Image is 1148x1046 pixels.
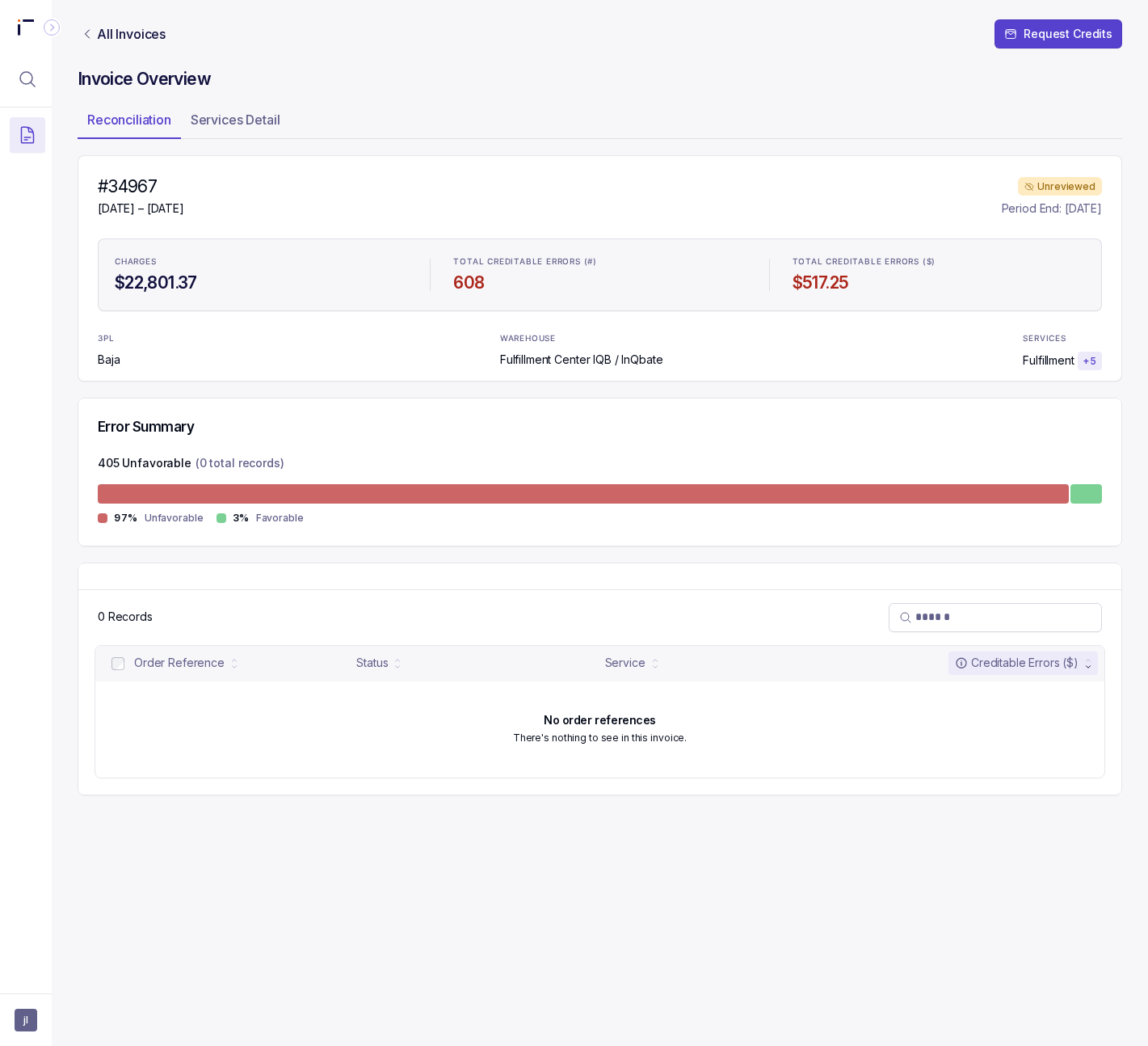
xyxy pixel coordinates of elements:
div: Status [356,655,388,671]
button: Menu Icon Button MagnifyingGlassIcon [10,61,45,97]
p: Reconciliation [87,110,171,129]
p: (0 total records) [196,455,284,474]
p: All Invoices [97,26,166,42]
p: Request Credits [1024,26,1112,42]
p: 405 Unfavorable [98,455,191,474]
button: User initials [15,1009,37,1031]
p: WAREHOUSE [500,334,556,344]
p: [DATE] – [DATE] [98,200,184,217]
h4: #34967 [98,175,184,198]
ul: Tab Group [78,107,1122,139]
a: Link All Invoices [78,26,169,42]
p: Services Detail [191,110,280,129]
p: Baja [98,352,140,368]
p: TOTAL CREDITABLE ERRORS ($) [793,257,936,267]
p: Fulfillment Center IQB / InQbate [500,352,663,368]
p: 3% [233,512,250,525]
li: Tab Reconciliation [78,107,181,139]
p: Period End: [DATE] [1002,200,1102,217]
p: Fulfillment [1023,352,1074,369]
p: + 5 [1083,355,1097,368]
li: Statistic TOTAL CREDITABLE ERRORS (#) [444,246,755,304]
h4: $22,801.37 [115,272,407,294]
button: Menu Icon Button DocumentTextIcon [10,117,45,153]
ul: Statistic Highlights [98,238,1102,311]
p: 0 Records [98,609,153,625]
p: There's nothing to see in this invoice. [513,730,687,746]
p: SERVICES [1023,334,1066,344]
div: Unreviewed [1018,177,1102,196]
div: Order Reference [134,655,225,671]
li: Statistic CHARGES [105,246,417,304]
p: 3PL [98,334,140,344]
p: Unfavorable [145,510,204,526]
div: Collapse Icon [42,18,61,37]
p: TOTAL CREDITABLE ERRORS (#) [453,257,597,267]
h4: $517.25 [793,272,1085,294]
button: Request Credits [995,19,1122,49]
input: checkbox-checkbox [111,657,124,670]
div: Creditable Errors ($) [955,655,1079,671]
li: Tab Services Detail [181,107,290,139]
div: Remaining page entries [98,609,153,625]
h4: 608 [453,272,746,294]
h4: Invoice Overview [78,68,1122,91]
p: CHARGES [115,257,157,267]
li: Statistic TOTAL CREDITABLE ERRORS ($) [783,246,1095,304]
h6: No order references [544,714,656,727]
h5: Error Summary [98,418,194,436]
p: Favorable [256,510,304,526]
div: Service [605,655,645,671]
p: 97% [114,512,138,525]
